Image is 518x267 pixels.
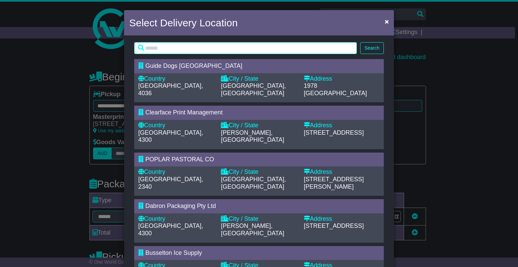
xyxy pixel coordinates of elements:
span: Clearface Print Management [145,109,223,116]
span: [STREET_ADDRESS] [304,129,364,136]
span: [GEOGRAPHIC_DATA], 4300 [138,129,203,143]
span: [GEOGRAPHIC_DATA], 2340 [138,176,203,190]
span: × [385,18,389,25]
div: City / State [221,168,297,176]
span: [GEOGRAPHIC_DATA], [GEOGRAPHIC_DATA] [221,82,286,97]
span: [GEOGRAPHIC_DATA], 4300 [138,222,203,237]
div: Address [304,75,380,83]
div: Address [304,215,380,223]
span: [STREET_ADDRESS][PERSON_NAME] [304,176,364,190]
button: Search [360,42,384,54]
span: [GEOGRAPHIC_DATA], [GEOGRAPHIC_DATA] [221,176,286,190]
span: Guide Dogs [GEOGRAPHIC_DATA] [145,62,242,69]
span: [PERSON_NAME], [GEOGRAPHIC_DATA] [221,129,284,143]
span: POPLAR PASTORAL CO [145,156,214,163]
span: [GEOGRAPHIC_DATA], 4036 [138,82,203,97]
h4: Select Delivery Location [129,15,238,30]
div: City / State [221,122,297,129]
div: Address [304,168,380,176]
span: [PERSON_NAME], [GEOGRAPHIC_DATA] [221,222,284,237]
span: 1978 [GEOGRAPHIC_DATA] [304,82,367,97]
div: City / State [221,215,297,223]
div: Country [138,75,214,83]
div: Country [138,168,214,176]
div: Address [304,122,380,129]
span: Dabron Packaging Pty Ltd [145,203,216,209]
button: Close [381,15,392,28]
span: [STREET_ADDRESS] [304,222,364,229]
span: Busselton Ice Supply [145,249,202,256]
div: Country [138,215,214,223]
div: Country [138,122,214,129]
div: City / State [221,75,297,83]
